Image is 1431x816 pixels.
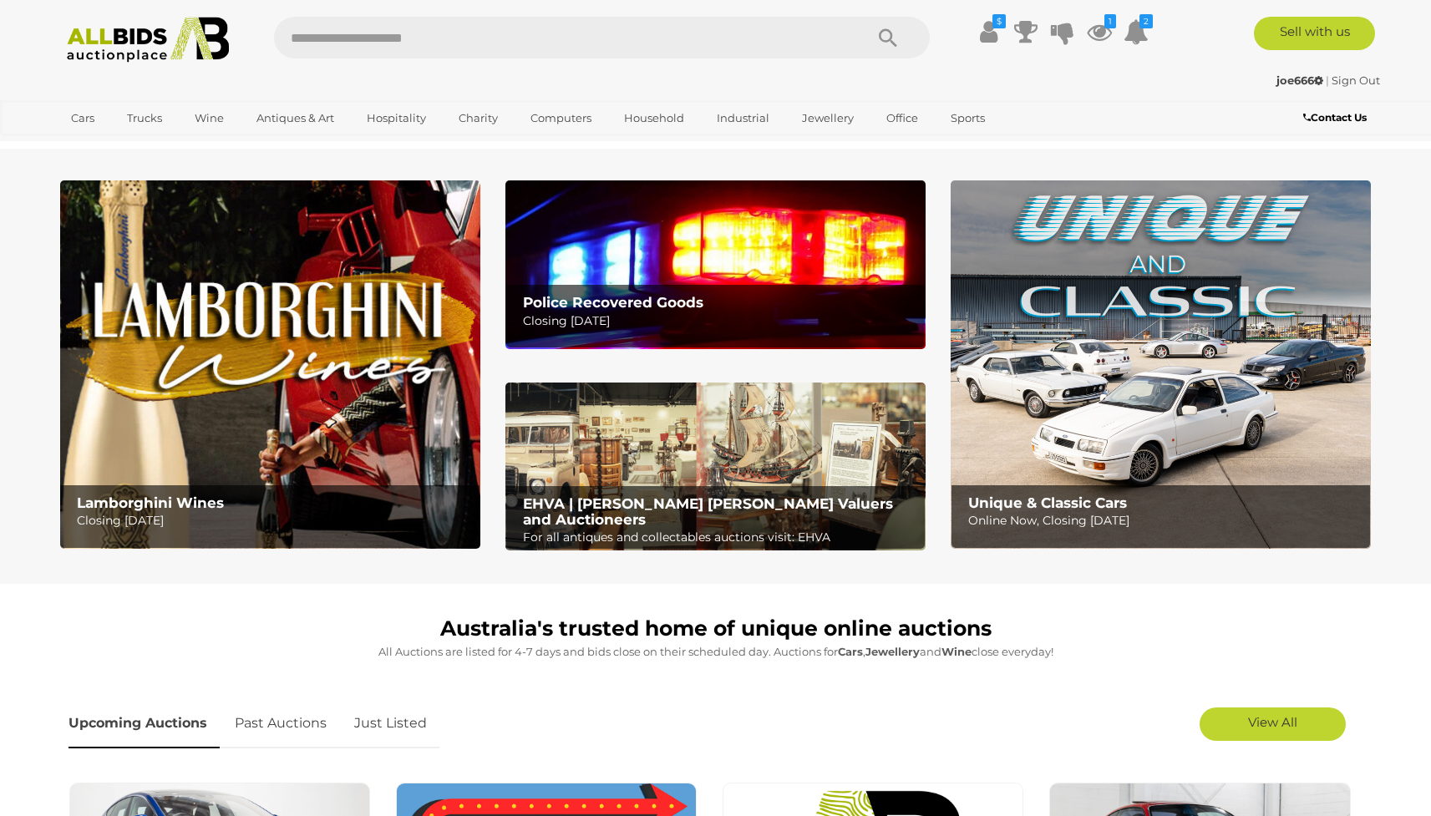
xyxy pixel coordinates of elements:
img: Unique & Classic Cars [951,180,1371,549]
a: Computers [520,104,602,132]
a: Trucks [116,104,173,132]
a: Past Auctions [222,699,339,748]
a: Cars [60,104,105,132]
i: 1 [1104,14,1116,28]
p: All Auctions are listed for 4-7 days and bids close on their scheduled day. Auctions for , and cl... [69,642,1363,661]
a: Contact Us [1303,109,1371,127]
a: Upcoming Auctions [69,699,220,748]
a: 1 [1087,17,1112,47]
b: Unique & Classic Cars [968,494,1127,511]
a: Sign Out [1332,73,1380,87]
a: Wine [184,104,235,132]
a: Office [875,104,929,132]
a: Hospitality [356,104,437,132]
a: [GEOGRAPHIC_DATA] [60,132,200,160]
h1: Australia's trusted home of unique online auctions [69,617,1363,641]
a: Charity [448,104,509,132]
a: Lamborghini Wines Lamborghini Wines Closing [DATE] [60,180,480,549]
a: Just Listed [342,699,439,748]
a: $ [977,17,1002,47]
img: Lamborghini Wines [60,180,480,549]
i: $ [992,14,1006,28]
a: View All [1200,707,1346,741]
img: Allbids.com.au [58,17,239,63]
img: Police Recovered Goods [505,180,926,348]
p: Closing [DATE] [77,510,470,531]
span: View All [1248,714,1297,730]
a: EHVA | Evans Hastings Valuers and Auctioneers EHVA | [PERSON_NAME] [PERSON_NAME] Valuers and Auct... [505,383,926,551]
a: Industrial [706,104,780,132]
a: Antiques & Art [246,104,345,132]
a: 2 [1124,17,1149,47]
span: | [1326,73,1329,87]
a: Unique & Classic Cars Unique & Classic Cars Online Now, Closing [DATE] [951,180,1371,549]
b: Contact Us [1303,111,1367,124]
strong: joe666 [1276,73,1323,87]
img: EHVA | Evans Hastings Valuers and Auctioneers [505,383,926,551]
button: Search [846,17,930,58]
a: Sports [940,104,996,132]
a: Police Recovered Goods Police Recovered Goods Closing [DATE] [505,180,926,348]
a: Household [613,104,695,132]
i: 2 [1139,14,1153,28]
b: Police Recovered Goods [523,294,703,311]
strong: Cars [838,645,863,658]
strong: Wine [941,645,972,658]
strong: Jewellery [865,645,920,658]
b: EHVA | [PERSON_NAME] [PERSON_NAME] Valuers and Auctioneers [523,495,893,528]
a: Jewellery [791,104,865,132]
p: For all antiques and collectables auctions visit: EHVA [523,527,916,548]
a: Sell with us [1254,17,1375,50]
p: Closing [DATE] [523,311,916,332]
b: Lamborghini Wines [77,494,224,511]
a: joe666 [1276,73,1326,87]
p: Online Now, Closing [DATE] [968,510,1362,531]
